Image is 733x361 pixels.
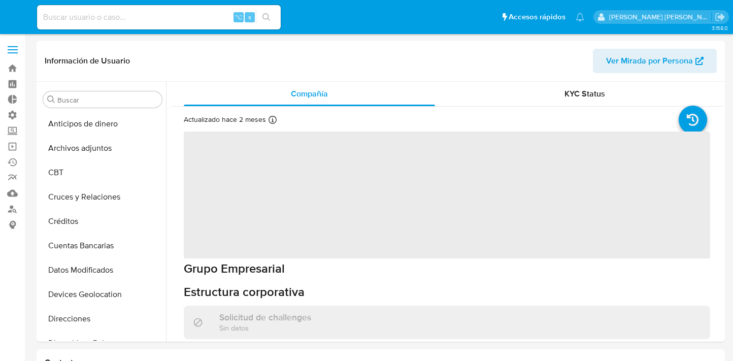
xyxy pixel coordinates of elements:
[39,331,166,355] button: Dispositivos Point
[39,160,166,185] button: CBT
[39,307,166,331] button: Direcciones
[39,112,166,136] button: Anticipos de dinero
[57,95,158,105] input: Buscar
[184,306,710,339] div: Solicitud de challengesSin datos
[39,209,166,234] button: Créditos
[45,56,130,66] h1: Información de Usuario
[291,88,328,100] span: Compañía
[39,185,166,209] button: Cruces y Relaciones
[39,258,166,282] button: Datos Modificados
[593,49,717,73] button: Ver Mirada por Persona
[39,282,166,307] button: Devices Geolocation
[47,95,55,104] button: Buscar
[235,12,242,22] span: ⌥
[219,312,311,323] h3: Solicitud de challenges
[564,88,605,100] span: KYC Status
[184,132,710,258] span: ‌
[39,234,166,258] button: Cuentas Bancarias
[509,12,565,22] span: Accesos rápidos
[576,13,584,21] a: Notificaciones
[256,10,277,24] button: search-icon
[184,261,710,276] h1: Grupo Empresarial
[184,115,266,124] p: Actualizado hace 2 meses
[219,323,311,333] p: Sin datos
[39,136,166,160] button: Archivos adjuntos
[715,12,725,22] a: Salir
[609,12,712,22] p: giuliana.competiello@mercadolibre.com
[184,284,710,300] h6: Estructura corporativa
[248,12,251,22] span: s
[606,49,693,73] span: Ver Mirada por Persona
[37,11,281,24] input: Buscar usuario o caso...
